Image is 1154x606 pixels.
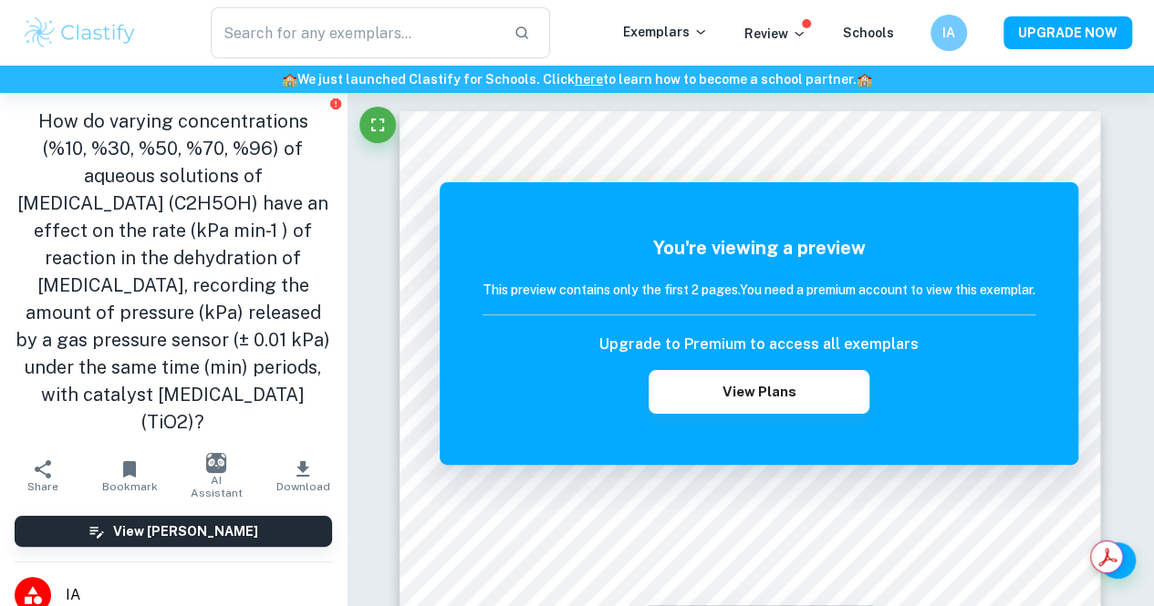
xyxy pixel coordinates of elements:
[7,118,74,131] span: See savings
[52,247,152,261] span: Sign up with Email
[184,474,249,499] span: AI Assistant
[4,69,1150,89] h6: We just launched Clastify for Schools. Click to learn how to become a school partner.
[15,108,332,436] h1: How do varying concentrations (%10, %30, %50, %70, %96) of aqueous solutions of [MEDICAL_DATA] (C...
[22,15,138,51] img: Clastify logo
[276,480,330,493] span: Download
[7,227,76,241] img: Facebook
[744,24,806,44] p: Review
[130,167,252,182] span: 15€ welcome bonus!
[61,207,170,221] span: Sign up with Google
[359,107,396,143] button: Fullscreen
[939,23,960,43] h6: IA
[76,227,199,241] span: Sign up with Facebook
[7,147,40,160] span: Log in
[843,26,894,40] a: Schools
[167,247,213,262] img: Apple
[282,72,297,87] span: 🏫
[1003,16,1132,49] button: UPGRADE NOW
[599,334,919,355] h6: Upgrade to Premium to access all exemplars
[113,521,258,541] h6: View [PERSON_NAME]
[575,72,603,87] a: here
[206,453,226,473] img: AI Assistant
[649,370,869,414] button: View Plans
[27,480,58,493] span: Share
[7,178,74,191] span: Sign up now
[66,584,332,606] span: IA
[211,7,499,58] input: Search for any exemplars...
[329,97,343,110] button: Report issue
[260,450,347,501] button: Download
[102,480,158,493] span: Bookmark
[7,247,52,262] img: Email
[160,244,320,264] button: Sign up with Apple
[7,163,74,177] span: Sign up now
[930,15,967,51] button: IA
[173,450,260,501] button: AI Assistant
[213,247,313,261] span: Sign up with Apple
[7,207,61,221] img: Google
[483,280,1035,300] h6: This preview contains only the first 2 pages. You need a premium account to view this exemplar.
[857,72,872,87] span: 🏫
[483,234,1035,262] h5: You're viewing a preview
[15,516,332,547] button: View [PERSON_NAME]
[623,22,708,42] p: Exemplars
[87,450,173,501] button: Bookmark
